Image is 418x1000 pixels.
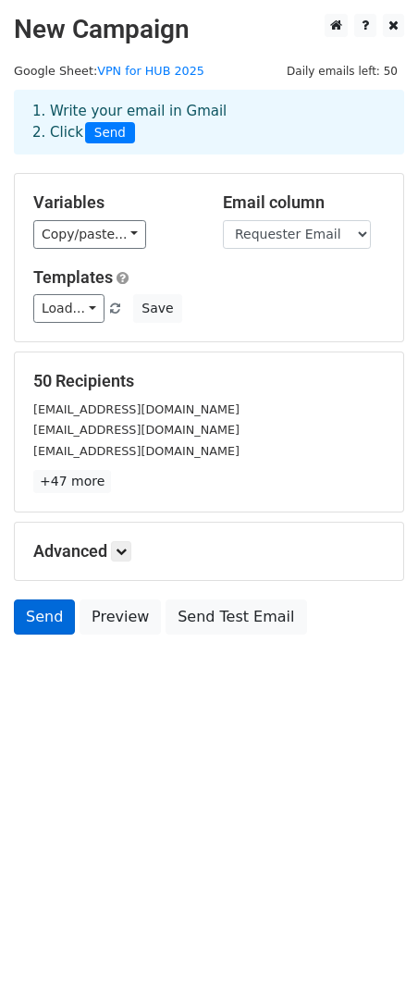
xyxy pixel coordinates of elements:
a: Daily emails left: 50 [280,64,404,78]
a: Send Test Email [166,599,306,635]
small: [EMAIL_ADDRESS][DOMAIN_NAME] [33,444,240,458]
h5: Email column [223,192,385,213]
div: 1. Write your email in Gmail 2. Click [18,101,400,143]
iframe: Chat Widget [326,911,418,1000]
small: [EMAIL_ADDRESS][DOMAIN_NAME] [33,423,240,437]
a: Copy/paste... [33,220,146,249]
a: VPN for HUB 2025 [97,64,204,78]
a: Load... [33,294,104,323]
h5: 50 Recipients [33,371,385,391]
a: +47 more [33,470,111,493]
span: Daily emails left: 50 [280,61,404,81]
a: Templates [33,267,113,287]
small: Google Sheet: [14,64,204,78]
span: Send [85,122,135,144]
a: Send [14,599,75,635]
h5: Variables [33,192,195,213]
h2: New Campaign [14,14,404,45]
button: Save [133,294,181,323]
small: [EMAIL_ADDRESS][DOMAIN_NAME] [33,402,240,416]
a: Preview [80,599,161,635]
h5: Advanced [33,541,385,562]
